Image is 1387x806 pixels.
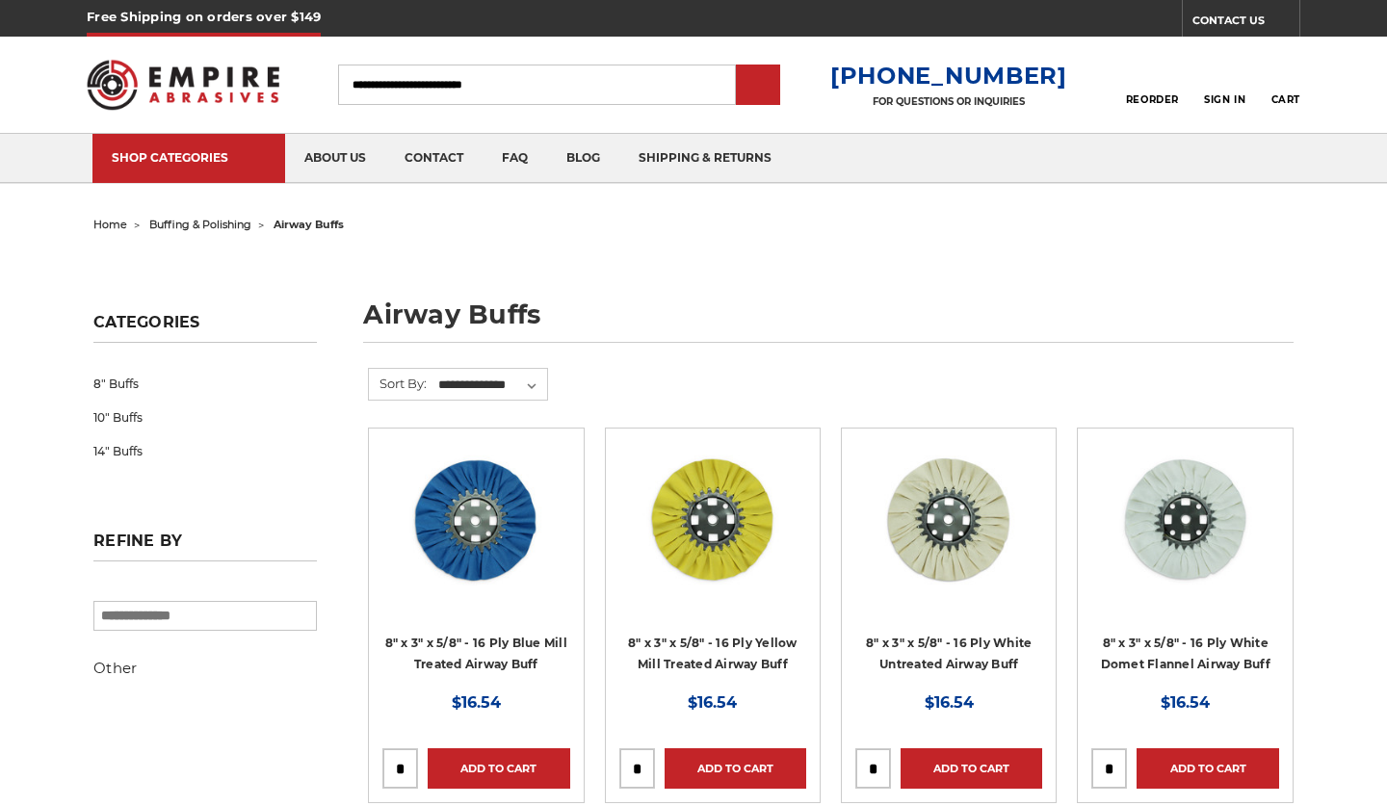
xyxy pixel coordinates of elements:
input: Submit [739,66,777,105]
span: $16.54 [452,693,501,712]
label: Sort By: [369,369,427,398]
a: Add to Cart [1137,748,1278,789]
a: 8 x 3 x 5/8 airway buff yellow mill treatment [619,442,806,629]
a: 8" x 3" x 5/8" - 16 Ply Blue Mill Treated Airway Buff [385,636,567,672]
div: SHOP CATEGORIES [112,150,266,165]
span: $16.54 [688,693,737,712]
span: airway buffs [274,218,344,231]
a: [PHONE_NUMBER] [830,62,1067,90]
span: Reorder [1126,93,1179,106]
span: Cart [1271,93,1300,106]
select: Sort By: [435,371,547,400]
a: Add to Cart [901,748,1042,789]
img: blue mill treated 8 inch airway buffing wheel [399,442,553,596]
a: 8" x 3" x 5/8" - 16 Ply White Domet Flannel Airway Buff [1101,636,1270,672]
img: 8 x 3 x 5/8 airway buff yellow mill treatment [636,442,790,596]
a: 8" x 3" x 5/8" - 16 Ply White Untreated Airway Buff [866,636,1032,672]
a: buffing & polishing [149,218,251,231]
a: contact [385,134,483,183]
a: 8" Buffs [93,367,317,401]
a: 8 inch untreated airway buffing wheel [855,442,1042,629]
h5: Other [93,657,317,680]
p: FOR QUESTIONS OR INQUIRIES [830,95,1067,108]
a: blog [547,134,619,183]
a: 8" x 3" x 5/8" - 16 Ply Yellow Mill Treated Airway Buff [628,636,798,672]
h1: airway buffs [363,301,1294,343]
a: Add to Cart [665,748,806,789]
span: $16.54 [925,693,974,712]
img: 8 inch white domet flannel airway buffing wheel [1109,442,1263,596]
span: Sign In [1204,93,1245,106]
a: Cart [1271,64,1300,106]
a: 10" Buffs [93,401,317,434]
a: about us [285,134,385,183]
span: $16.54 [1161,693,1210,712]
a: faq [483,134,547,183]
a: CONTACT US [1192,10,1299,37]
a: 8 inch white domet flannel airway buffing wheel [1091,442,1278,629]
h5: Refine by [93,532,317,561]
a: Add to Cart [428,748,569,789]
img: 8 inch untreated airway buffing wheel [872,442,1026,596]
a: Reorder [1126,64,1179,105]
a: home [93,218,127,231]
a: 14" Buffs [93,434,317,468]
a: shipping & returns [619,134,791,183]
h5: Categories [93,313,317,343]
img: Empire Abrasives [87,47,279,122]
a: blue mill treated 8 inch airway buffing wheel [382,442,569,629]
